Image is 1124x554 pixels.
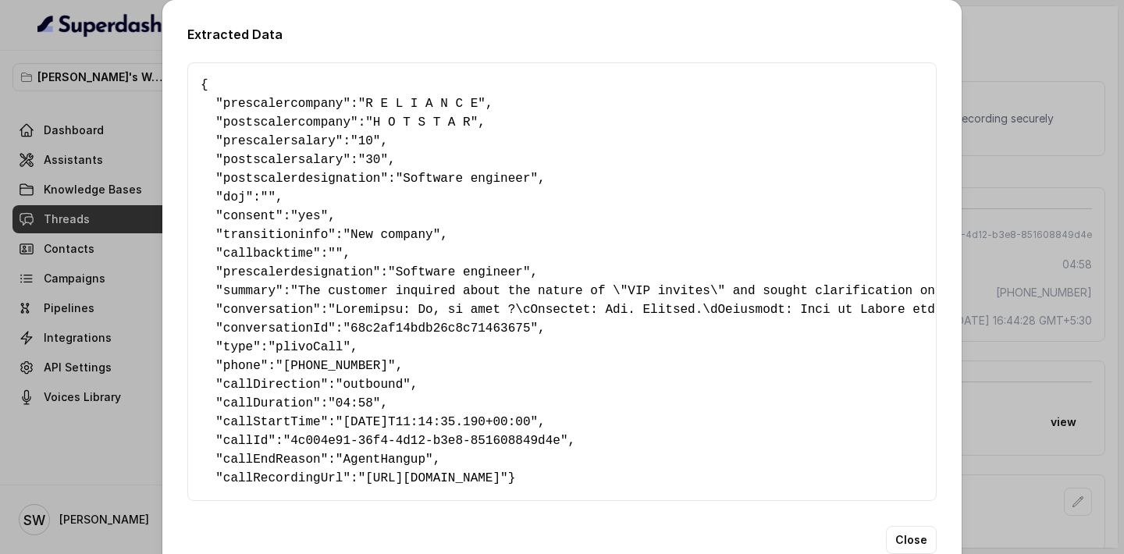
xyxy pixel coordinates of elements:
span: doj [223,190,246,204]
span: prescalerdesignation [223,265,373,279]
span: "AgentHangup" [336,453,433,467]
span: callDuration [223,396,313,410]
span: transitioninfo [223,228,328,242]
span: callId [223,434,269,448]
span: "" [261,190,276,204]
span: conversationId [223,321,328,336]
span: prescalercompany [223,97,343,111]
span: phone [223,359,261,373]
span: callStartTime [223,415,321,429]
pre: { " ": , " ": , " ": , " ": , " ": , " ": , " ": , " ": , " ": , " ": , " ": , " ": , " ": , " ":... [201,76,923,488]
h2: Extracted Data [187,25,937,44]
span: postscalersalary [223,153,343,167]
span: "plivoCall" [268,340,350,354]
span: consent [223,209,276,223]
span: "New company" [343,228,440,242]
button: Close [886,526,937,554]
span: "outbound" [336,378,411,392]
span: conversation [223,303,313,317]
span: prescalersalary [223,134,336,148]
span: "[PHONE_NUMBER]" [276,359,396,373]
span: "[URL][DOMAIN_NAME]" [358,471,508,485]
span: "[DATE]T11:14:35.190+00:00" [336,415,538,429]
span: "H O T S T A R" [365,115,478,130]
span: "04:58" [328,396,380,410]
span: callDirection [223,378,321,392]
span: "Software engineer" [388,265,530,279]
span: "4c004e91-36f4-4d12-b3e8-851608849d4e" [283,434,568,448]
span: postscalercompany [223,115,350,130]
span: "Software engineer" [396,172,538,186]
span: "yes" [290,209,328,223]
span: "68c2af14bdb26c8c71463675" [343,321,538,336]
span: "10" [350,134,380,148]
span: callbacktime [223,247,313,261]
span: "30" [358,153,388,167]
span: "R E L I A N C E" [358,97,486,111]
span: summary [223,284,276,298]
span: callRecordingUrl [223,471,343,485]
span: "" [328,247,343,261]
span: postscalerdesignation [223,172,381,186]
span: callEndReason [223,453,321,467]
span: type [223,340,253,354]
